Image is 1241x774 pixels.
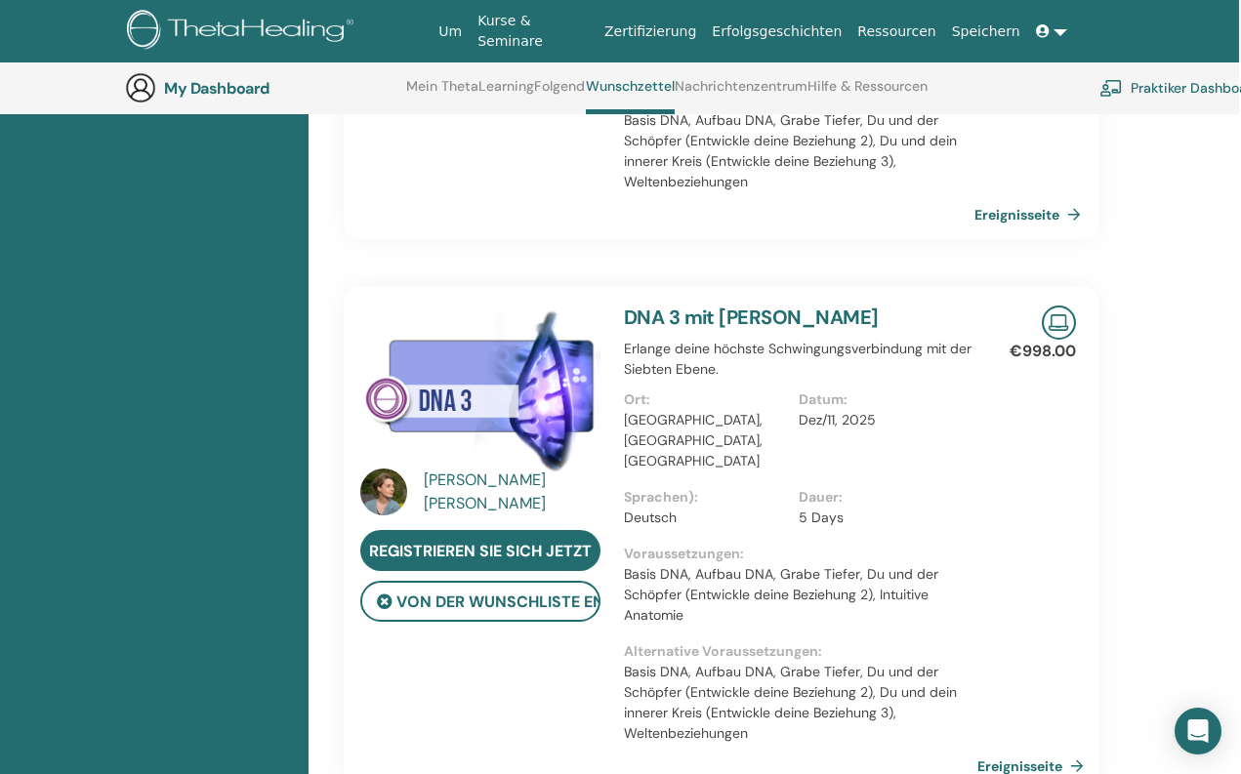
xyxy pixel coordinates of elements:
h3: My Dashboard [164,79,359,98]
p: €998.00 [1010,340,1076,363]
p: Basis DNA, Aufbau DNA, Grabe Tiefer, Du und der Schöpfer (Entwickle deine Beziehung 2), Intuitive... [624,564,974,626]
p: Dauer : [799,487,963,508]
a: Ressourcen [849,14,943,50]
p: Basis DNA, Aufbau DNA, Grabe Tiefer, Du und der Schöpfer (Entwickle deine Beziehung 2), Du und de... [624,110,974,192]
p: Voraussetzungen : [624,544,974,564]
a: DNA 3 mit [PERSON_NAME] [624,305,879,330]
a: Hilfe & Ressourcen [807,78,928,109]
a: Registrieren Sie sich jetzt [360,530,600,571]
a: Kurse & Seminare [470,3,597,60]
span: Registrieren Sie sich jetzt [369,541,592,561]
div: Open Intercom Messenger [1175,708,1221,754]
a: Um [431,14,470,50]
a: Zertifizierung [597,14,704,50]
img: chalkboard-teacher.svg [1099,79,1123,97]
a: [PERSON_NAME] [PERSON_NAME] [424,468,604,515]
p: 5 Days [799,508,963,528]
img: generic-user-icon.jpg [125,72,156,103]
img: DNA 3 [360,306,600,474]
p: Dez/11, 2025 [799,410,963,430]
p: Basis DNA, Aufbau DNA, Grabe Tiefer, Du und der Schöpfer (Entwickle deine Beziehung 2), Du und de... [624,662,974,744]
img: logo.png [127,10,360,54]
a: Mein ThetaLearning [406,78,534,109]
p: Datum : [799,389,963,410]
img: Live Online Seminar [1042,306,1076,340]
p: Ort : [624,389,788,410]
a: Speichern [944,14,1028,50]
p: Erlange deine höchste Schwingungsverbindung mit der Siebten Ebene. [624,339,974,380]
a: Folgend [534,78,585,109]
button: von der Wunschliste entfernen [360,581,600,622]
p: [GEOGRAPHIC_DATA], [GEOGRAPHIC_DATA], [GEOGRAPHIC_DATA] [624,410,788,471]
a: Erfolgsgeschichten [704,14,849,50]
p: Sprachen) : [624,487,788,508]
p: Deutsch [624,508,788,528]
a: Nachrichtenzentrum [675,78,807,109]
img: default.jpg [360,468,407,515]
p: Alternative Voraussetzungen : [624,641,974,662]
a: Ereignisseite [974,200,1089,229]
a: Wunschzettel [586,78,675,114]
